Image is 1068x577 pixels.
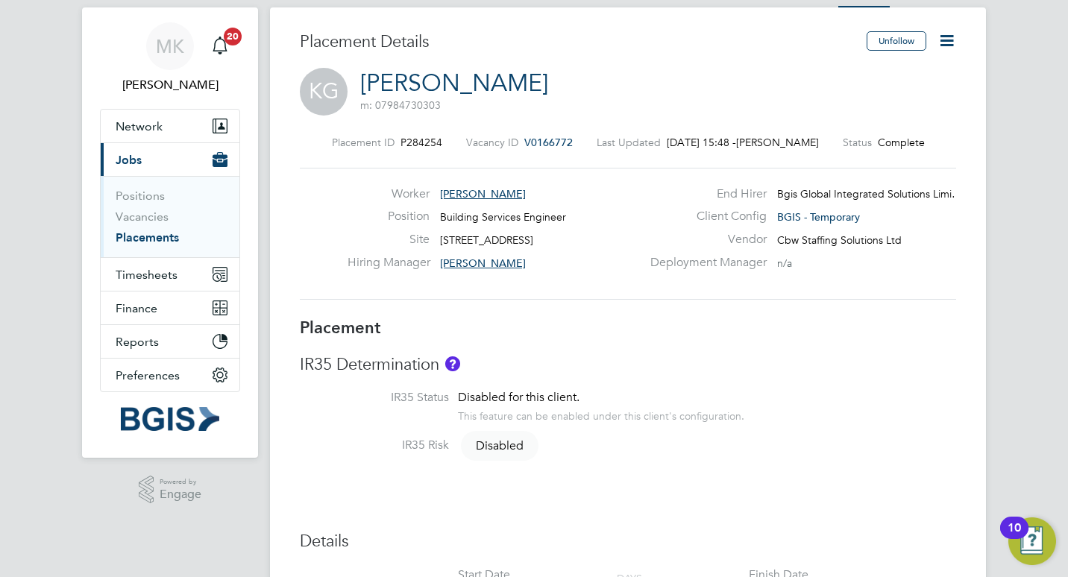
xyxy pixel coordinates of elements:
[116,335,159,349] span: Reports
[100,76,240,94] span: Matthew Kimber
[440,233,533,247] span: [STREET_ADDRESS]
[641,255,767,271] label: Deployment Manager
[777,187,962,201] span: Bgis Global Integrated Solutions Limi…
[843,136,872,149] label: Status
[300,31,855,53] h3: Placement Details
[777,256,792,270] span: n/a
[205,22,235,70] a: 20
[300,390,449,406] label: IR35 Status
[300,68,348,116] span: KG
[445,356,460,371] button: About IR35
[348,255,430,271] label: Hiring Manager
[597,136,661,149] label: Last Updated
[101,110,239,142] button: Network
[116,209,169,224] a: Vacancies
[466,136,518,149] label: Vacancy ID
[400,136,442,149] span: P284254
[101,291,239,324] button: Finance
[82,7,258,458] nav: Main navigation
[348,186,430,202] label: Worker
[116,119,163,133] span: Network
[116,230,179,245] a: Placements
[458,390,579,405] span: Disabled for this client.
[348,232,430,247] label: Site
[777,233,902,247] span: Cbw Staffing Solutions Ltd
[1008,517,1056,565] button: Open Resource Center, 10 new notifications
[878,136,925,149] span: Complete
[160,488,201,501] span: Engage
[348,209,430,224] label: Position
[300,354,956,376] h3: IR35 Determination
[101,143,239,176] button: Jobs
[300,438,449,453] label: IR35 Risk
[100,407,240,431] a: Go to home page
[736,136,819,149] span: [PERSON_NAME]
[116,268,178,282] span: Timesheets
[156,37,184,56] span: MK
[101,258,239,291] button: Timesheets
[121,407,219,431] img: bgis-logo-retina.png
[116,301,157,315] span: Finance
[160,476,201,488] span: Powered by
[524,136,573,149] span: V0166772
[139,476,202,504] a: Powered byEngage
[300,318,381,338] b: Placement
[100,22,240,94] a: MK[PERSON_NAME]
[360,98,441,112] span: m: 07984730303
[101,359,239,391] button: Preferences
[440,210,566,224] span: Building Services Engineer
[641,232,767,247] label: Vendor
[332,136,395,149] label: Placement ID
[1008,528,1021,547] div: 10
[440,187,526,201] span: [PERSON_NAME]
[461,431,538,461] span: Disabled
[458,406,744,423] div: This feature can be enabled under this client's configuration.
[440,256,526,270] span: [PERSON_NAME]
[360,69,548,98] a: [PERSON_NAME]
[116,368,180,382] span: Preferences
[641,209,767,224] label: Client Config
[116,153,142,167] span: Jobs
[777,210,860,224] span: BGIS - Temporary
[641,186,767,202] label: End Hirer
[101,176,239,257] div: Jobs
[667,136,736,149] span: [DATE] 15:48 -
[867,31,926,51] button: Unfollow
[300,531,956,552] h3: Details
[101,325,239,358] button: Reports
[224,28,242,45] span: 20
[116,189,165,203] a: Positions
